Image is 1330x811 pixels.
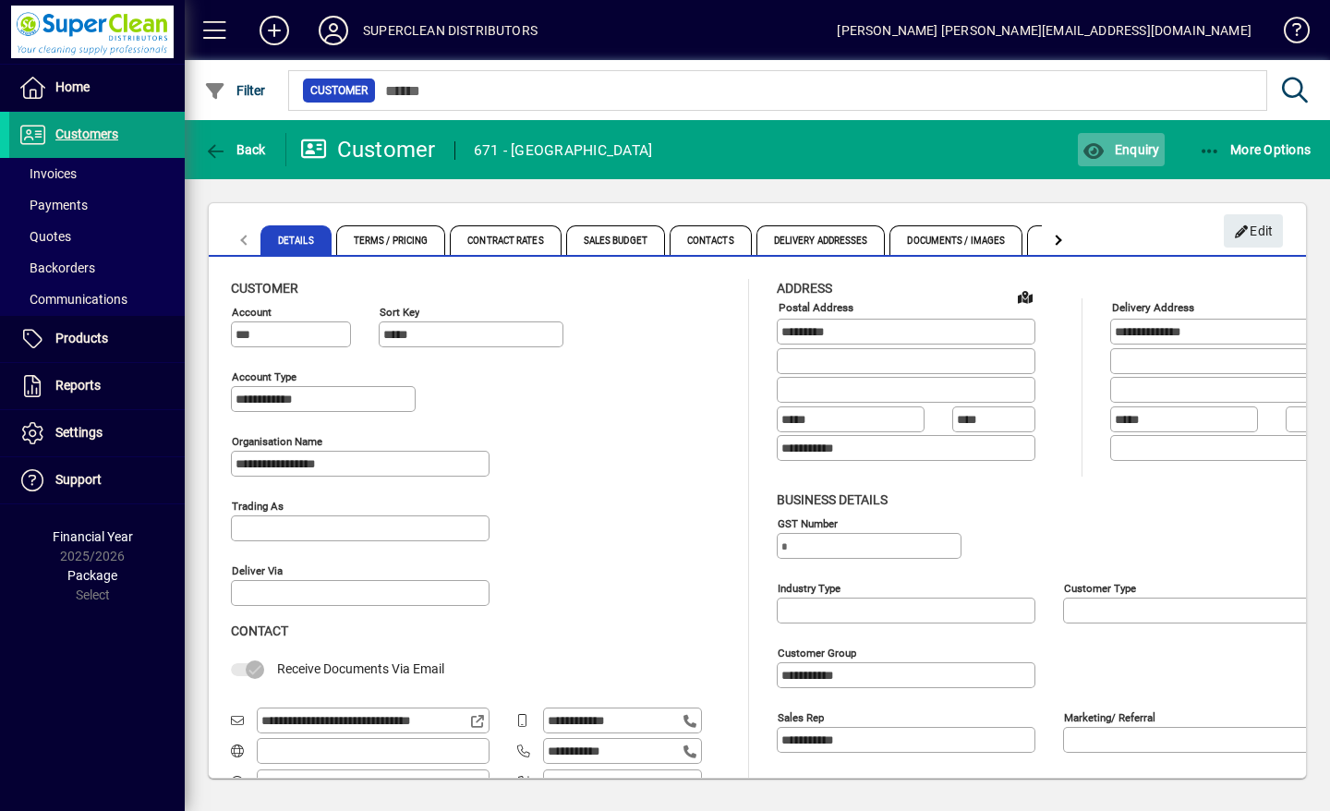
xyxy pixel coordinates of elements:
[778,516,838,529] mat-label: GST Number
[778,646,856,659] mat-label: Customer group
[9,65,185,111] a: Home
[231,623,288,638] span: Contact
[1064,581,1136,594] mat-label: Customer type
[55,472,102,487] span: Support
[18,260,95,275] span: Backorders
[55,127,118,141] span: Customers
[55,79,90,94] span: Home
[9,252,185,284] a: Backorders
[777,492,888,507] span: Business details
[9,410,185,456] a: Settings
[9,363,185,409] a: Reports
[778,581,840,594] mat-label: Industry type
[777,281,832,296] span: Address
[363,16,538,45] div: SUPERCLEAN DISTRIBUTORS
[450,225,561,255] span: Contract Rates
[1064,775,1096,788] mat-label: Region
[304,14,363,47] button: Profile
[837,16,1251,45] div: [PERSON_NAME] [PERSON_NAME][EMAIL_ADDRESS][DOMAIN_NAME]
[380,306,419,319] mat-label: Sort key
[310,81,368,100] span: Customer
[53,529,133,544] span: Financial Year
[1010,282,1040,311] a: View on map
[1064,710,1155,723] mat-label: Marketing/ Referral
[18,166,77,181] span: Invoices
[1199,142,1312,157] span: More Options
[756,225,886,255] span: Delivery Addresses
[199,74,271,107] button: Filter
[778,710,824,723] mat-label: Sales rep
[185,133,286,166] app-page-header-button: Back
[55,331,108,345] span: Products
[260,225,332,255] span: Details
[9,158,185,189] a: Invoices
[232,500,284,513] mat-label: Trading as
[9,221,185,252] a: Quotes
[204,142,266,157] span: Back
[18,229,71,244] span: Quotes
[55,425,103,440] span: Settings
[231,281,298,296] span: Customer
[55,378,101,393] span: Reports
[1270,4,1307,64] a: Knowledge Base
[18,292,127,307] span: Communications
[1194,133,1316,166] button: More Options
[232,370,296,383] mat-label: Account Type
[245,14,304,47] button: Add
[1224,214,1283,248] button: Edit
[889,225,1022,255] span: Documents / Images
[1027,225,1130,255] span: Custom Fields
[670,225,752,255] span: Contacts
[232,564,283,577] mat-label: Deliver via
[67,568,117,583] span: Package
[204,83,266,98] span: Filter
[18,198,88,212] span: Payments
[300,135,436,164] div: Customer
[1078,133,1164,166] button: Enquiry
[1234,216,1274,247] span: Edit
[9,284,185,315] a: Communications
[9,189,185,221] a: Payments
[778,775,818,788] mat-label: Manager
[474,136,653,165] div: 671 - [GEOGRAPHIC_DATA]
[199,133,271,166] button: Back
[9,316,185,362] a: Products
[9,457,185,503] a: Support
[1082,142,1159,157] span: Enquiry
[277,661,444,676] span: Receive Documents Via Email
[336,225,446,255] span: Terms / Pricing
[232,435,322,448] mat-label: Organisation name
[566,225,665,255] span: Sales Budget
[232,306,272,319] mat-label: Account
